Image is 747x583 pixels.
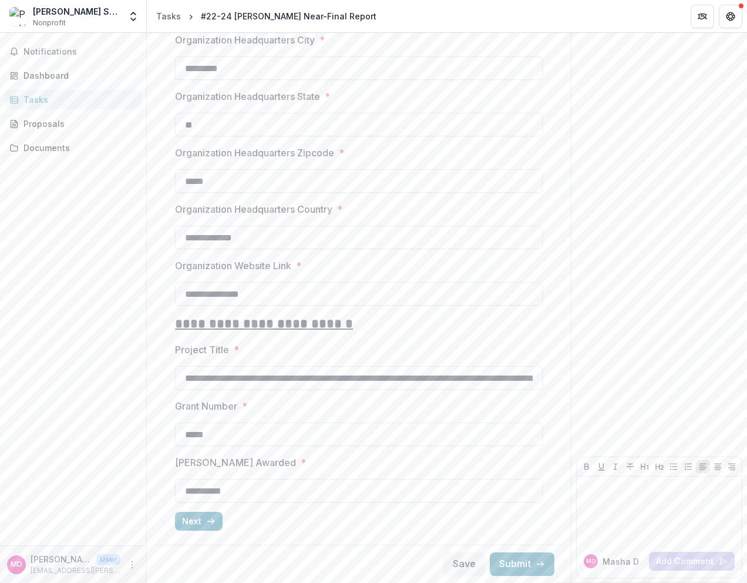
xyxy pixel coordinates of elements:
[152,8,186,25] a: Tasks
[638,460,652,474] button: Heading 1
[175,202,332,216] p: Organization Headquarters Country
[691,5,714,28] button: Partners
[594,460,608,474] button: Underline
[175,343,229,357] p: Project Title
[603,555,639,568] p: Masha D
[608,460,622,474] button: Italicize
[156,10,181,22] div: Tasks
[125,558,139,572] button: More
[175,399,237,413] p: Grant Number
[719,5,742,28] button: Get Help
[96,554,120,565] p: User
[175,89,320,103] p: Organization Headquarters State
[23,118,132,130] div: Proposals
[23,47,137,57] span: Notifications
[711,460,725,474] button: Align Center
[5,138,142,158] a: Documents
[175,33,315,47] p: Organization Headquarters City
[125,5,142,28] button: Open entity switcher
[33,18,66,28] span: Nonprofit
[5,66,142,85] a: Dashboard
[652,460,667,474] button: Heading 2
[33,5,120,18] div: [PERSON_NAME] School for the Blind
[175,455,296,470] p: [PERSON_NAME] Awarded
[649,552,735,571] button: Add Comment
[152,8,381,25] nav: breadcrumb
[11,561,22,568] div: Masha Devoe
[5,90,142,109] a: Tasks
[9,7,28,26] img: Perkins School for the Blind
[667,460,681,474] button: Bullet List
[443,552,485,576] button: Save
[175,259,291,273] p: Organization Website Link
[490,552,554,576] button: Submit
[580,460,594,474] button: Bold
[681,460,695,474] button: Ordered List
[31,553,92,565] p: [PERSON_NAME]
[586,558,595,564] div: Masha Devoe
[696,460,710,474] button: Align Left
[23,93,132,106] div: Tasks
[725,460,739,474] button: Align Right
[5,114,142,133] a: Proposals
[5,42,142,61] button: Notifications
[31,565,120,576] p: [EMAIL_ADDRESS][PERSON_NAME][PERSON_NAME][DOMAIN_NAME]
[175,146,334,160] p: Organization Headquarters Zipcode
[175,512,223,531] button: Next
[23,69,132,82] div: Dashboard
[201,10,376,22] div: #22-24 [PERSON_NAME] Near-Final Report
[23,142,132,154] div: Documents
[623,460,637,474] button: Strike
